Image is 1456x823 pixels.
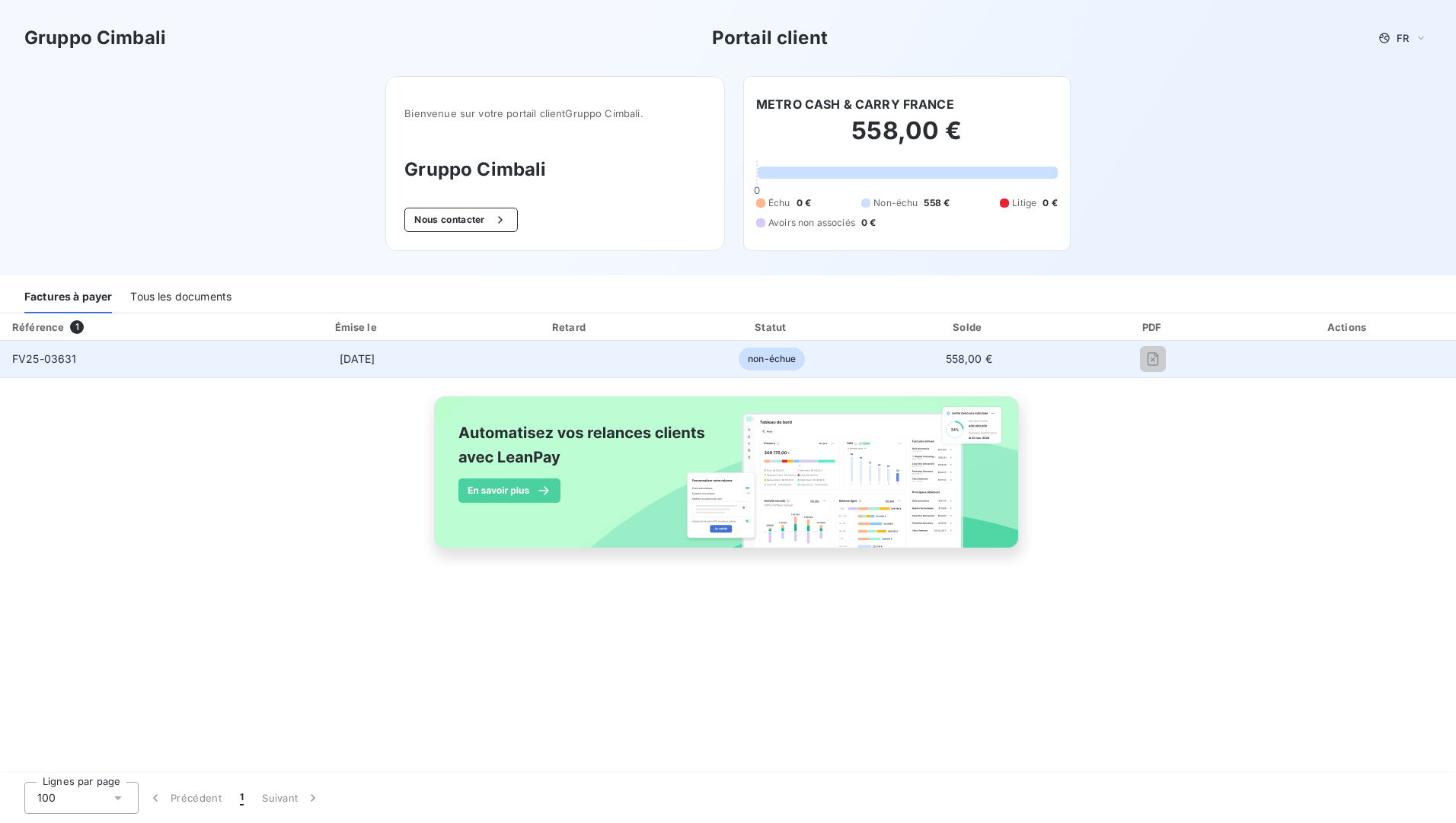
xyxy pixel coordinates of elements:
div: Statut [675,319,869,335]
span: FV25-03631 [12,352,77,365]
span: Non-échu [873,196,918,210]
div: Retard [471,319,669,335]
h3: Gruppo Cimbali [24,24,166,52]
span: 0 € [861,216,876,230]
span: 558 € [924,196,950,210]
span: FR [1397,32,1409,44]
div: PDF [1069,319,1237,335]
span: non-échue [739,348,805,370]
span: 0 € [797,196,811,210]
div: Factures à payer [24,281,112,313]
img: banner [420,387,1036,574]
div: Tous les documents [130,281,231,313]
span: 1 [240,790,244,806]
h3: Gruppo Cimbali [404,156,706,183]
span: Échu [768,196,790,210]
h6: METRO CASH & CARRY FRANCE [756,95,954,113]
span: 100 [37,790,56,806]
button: Précédent [139,782,231,814]
span: 0 [754,184,760,196]
span: 1 [70,320,84,334]
div: Solde [875,319,1063,335]
span: 558,00 € [946,352,992,365]
span: Bienvenue sur votre portail client Gruppo Cimbali . [404,107,706,119]
span: 0 € [1043,196,1057,210]
span: [DATE] [340,352,375,365]
div: Émise le [249,319,465,335]
button: Nous contacter [404,208,517,232]
h3: Portail client [712,24,828,52]
button: 1 [231,782,253,814]
h2: 558,00 € [756,116,1058,161]
div: Actions [1244,319,1453,335]
button: Suivant [253,782,330,814]
div: Référence [12,321,64,333]
span: Litige [1012,196,1036,210]
span: Avoirs non associés [768,216,855,230]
